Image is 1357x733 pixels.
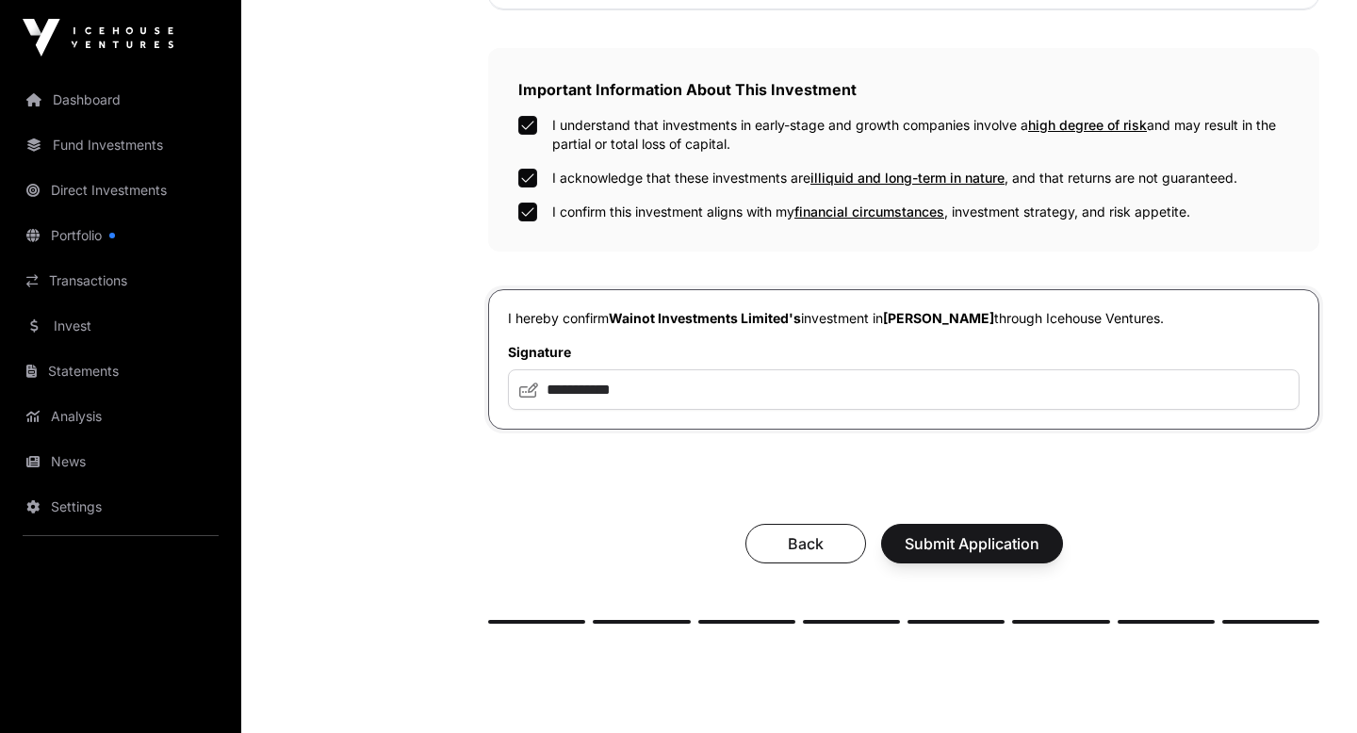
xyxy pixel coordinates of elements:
span: [PERSON_NAME] [883,310,994,326]
button: Back [745,524,866,563]
iframe: Chat Widget [1263,643,1357,733]
a: Direct Investments [15,170,226,211]
a: Fund Investments [15,124,226,166]
a: News [15,441,226,482]
a: Invest [15,305,226,347]
label: I confirm this investment aligns with my , investment strategy, and risk appetite. [552,203,1190,221]
a: Statements [15,350,226,392]
button: Submit Application [881,524,1063,563]
img: Icehouse Ventures Logo [23,19,173,57]
span: Submit Application [905,532,1039,555]
label: I understand that investments in early-stage and growth companies involve a and may result in the... [552,116,1289,154]
p: I hereby confirm investment in through Icehouse Ventures. [508,309,1300,328]
label: Signature [508,343,1300,362]
a: Dashboard [15,79,226,121]
span: Back [769,532,842,555]
a: Portfolio [15,215,226,256]
span: illiquid and long-term in nature [810,170,1005,186]
a: Transactions [15,260,226,301]
label: I acknowledge that these investments are , and that returns are not guaranteed. [552,169,1237,187]
a: Analysis [15,396,226,437]
span: high degree of risk [1028,117,1147,133]
a: Settings [15,486,226,528]
h2: Important Information About This Investment [518,78,1289,101]
span: Wainot Investments Limited's [609,310,801,326]
span: financial circumstances [794,204,944,220]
